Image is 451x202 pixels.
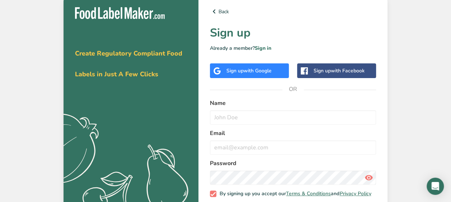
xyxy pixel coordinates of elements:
[75,49,182,78] span: Create Regulatory Compliant Food Labels in Just A Few Clicks
[255,45,271,52] a: Sign in
[244,67,272,74] span: with Google
[210,129,376,138] label: Email
[226,67,272,74] div: Sign up
[210,140,376,155] input: email@example.com
[427,178,444,195] div: Open Intercom Messenger
[339,190,371,197] a: Privacy Policy
[210,159,376,168] label: Password
[210,110,376,125] input: John Doe
[210,7,376,16] a: Back
[210,44,376,52] p: Already a member?
[286,190,331,197] a: Terms & Conditions
[282,78,304,100] span: OR
[331,67,365,74] span: with Facebook
[210,24,376,42] h1: Sign up
[210,99,376,107] label: Name
[75,7,165,19] img: Food Label Maker
[216,191,371,197] span: By signing up you accept our and
[314,67,365,74] div: Sign up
